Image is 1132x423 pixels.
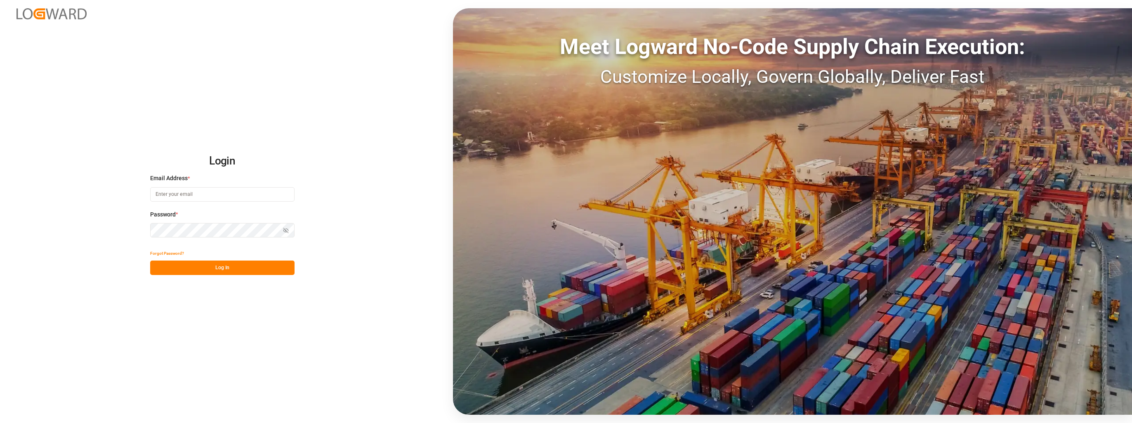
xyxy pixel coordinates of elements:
input: Enter your email [150,187,295,202]
span: Email Address [150,174,188,183]
span: Password [150,210,176,219]
h2: Login [150,148,295,174]
button: Forgot Password? [150,246,184,261]
button: Log In [150,261,295,275]
div: Meet Logward No-Code Supply Chain Execution: [453,31,1132,63]
img: Logward_new_orange.png [17,8,87,19]
div: Customize Locally, Govern Globally, Deliver Fast [453,63,1132,90]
